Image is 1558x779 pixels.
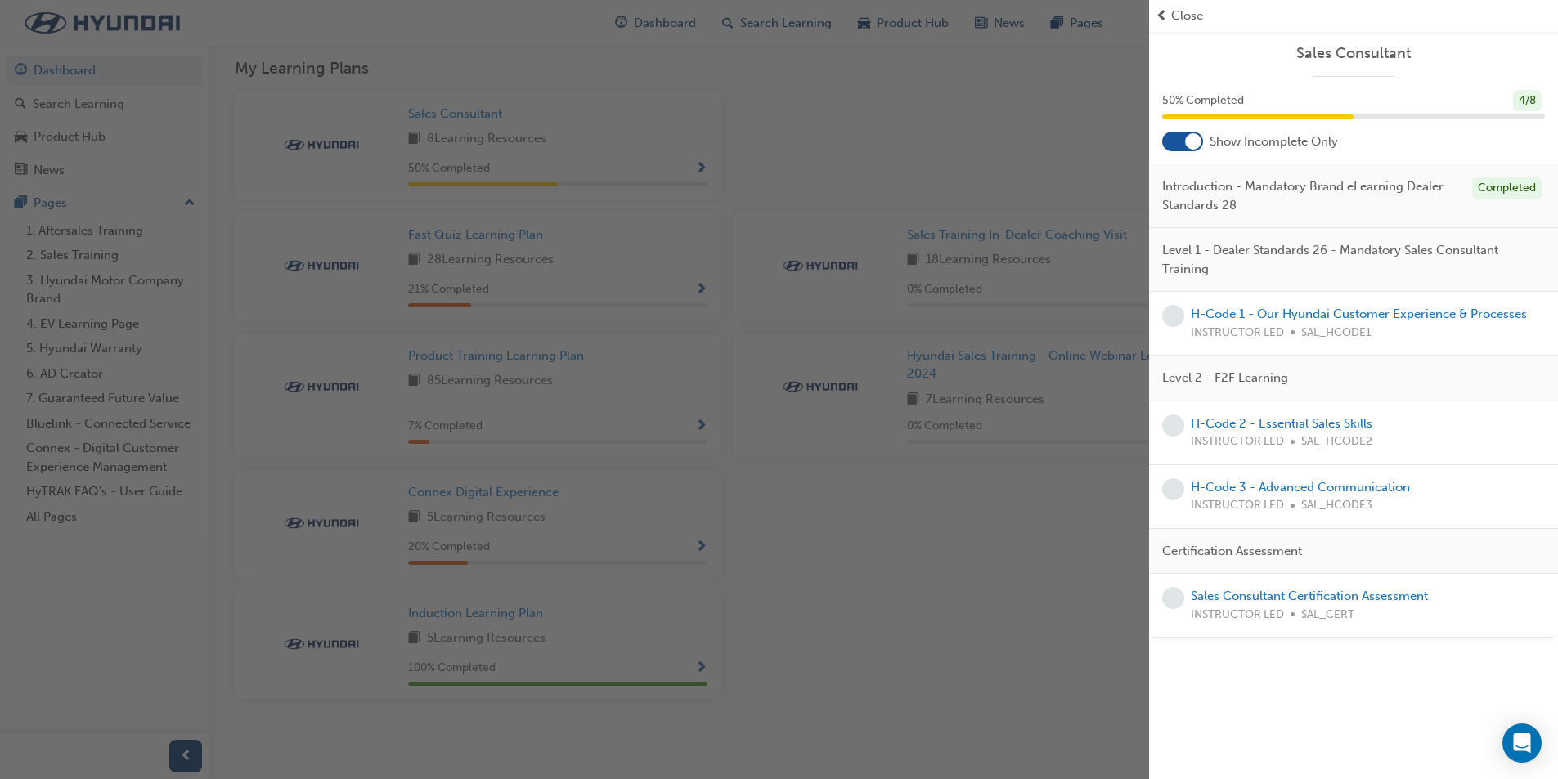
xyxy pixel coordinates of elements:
span: INSTRUCTOR LED [1191,324,1284,342]
span: Certification Assessment [1162,542,1302,561]
div: Open Intercom Messenger [1502,723,1542,763]
span: INSTRUCTOR LED [1191,432,1284,451]
a: Sales Consultant Certification Assessment [1191,589,1428,603]
span: 50 % Completed [1162,92,1244,110]
span: prev-icon [1156,7,1168,25]
span: learningRecordVerb_NONE-icon [1162,478,1184,500]
button: prev-iconClose [1156,7,1551,25]
span: SAL_CERT [1301,606,1354,625]
span: Level 2 - F2F Learning [1162,369,1288,387]
span: SAL_HCODE2 [1301,432,1372,451]
a: H-Code 1 - Our Hyundai Customer Experience & Processes [1191,307,1527,321]
span: Show Incomplete Only [1210,132,1338,151]
span: learningRecordVerb_NONE-icon [1162,414,1184,437]
span: SAL_HCODE3 [1301,496,1372,515]
span: INSTRUCTOR LED [1191,496,1284,515]
a: Sales Consultant [1162,44,1545,63]
span: learningRecordVerb_NONE-icon [1162,305,1184,327]
span: Level 1 - Dealer Standards 26 - Mandatory Sales Consultant Training [1162,241,1532,278]
span: Introduction - Mandatory Brand eLearning Dealer Standards 28 [1162,177,1459,214]
span: INSTRUCTOR LED [1191,606,1284,625]
a: H-Code 2 - Essential Sales Skills [1191,416,1372,431]
div: 4 / 8 [1513,90,1542,112]
span: SAL_HCODE1 [1301,324,1372,342]
div: Completed [1472,177,1542,199]
span: Close [1171,7,1203,25]
span: learningRecordVerb_NONE-icon [1162,587,1184,609]
a: H-Code 3 - Advanced Communication [1191,480,1410,495]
